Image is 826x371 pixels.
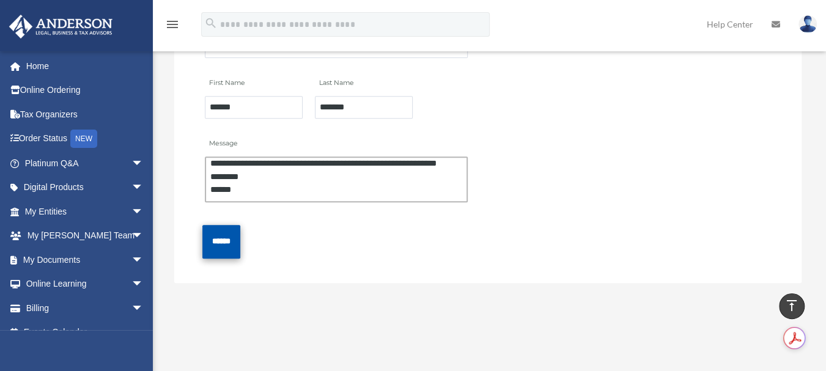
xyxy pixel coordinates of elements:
[315,77,356,90] label: Last Name
[9,272,162,296] a: Online Learningarrow_drop_down
[131,199,156,224] span: arrow_drop_down
[9,224,162,248] a: My [PERSON_NAME] Teamarrow_drop_down
[9,78,162,103] a: Online Ordering
[9,320,162,345] a: Events Calendar
[9,102,162,127] a: Tax Organizers
[9,151,162,175] a: Platinum Q&Aarrow_drop_down
[9,175,162,200] a: Digital Productsarrow_drop_down
[205,77,248,90] label: First Name
[9,54,162,78] a: Home
[798,15,817,33] img: User Pic
[131,272,156,297] span: arrow_drop_down
[9,248,162,272] a: My Documentsarrow_drop_down
[9,199,162,224] a: My Entitiesarrow_drop_down
[779,293,805,319] a: vertical_align_top
[784,298,799,313] i: vertical_align_top
[131,175,156,200] span: arrow_drop_down
[205,138,327,151] label: Message
[165,21,180,32] a: menu
[204,17,218,30] i: search
[165,17,180,32] i: menu
[9,127,162,152] a: Order StatusNEW
[9,296,162,320] a: Billingarrow_drop_down
[131,248,156,273] span: arrow_drop_down
[131,296,156,321] span: arrow_drop_down
[6,15,116,39] img: Anderson Advisors Platinum Portal
[70,130,97,148] div: NEW
[131,151,156,176] span: arrow_drop_down
[131,224,156,249] span: arrow_drop_down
